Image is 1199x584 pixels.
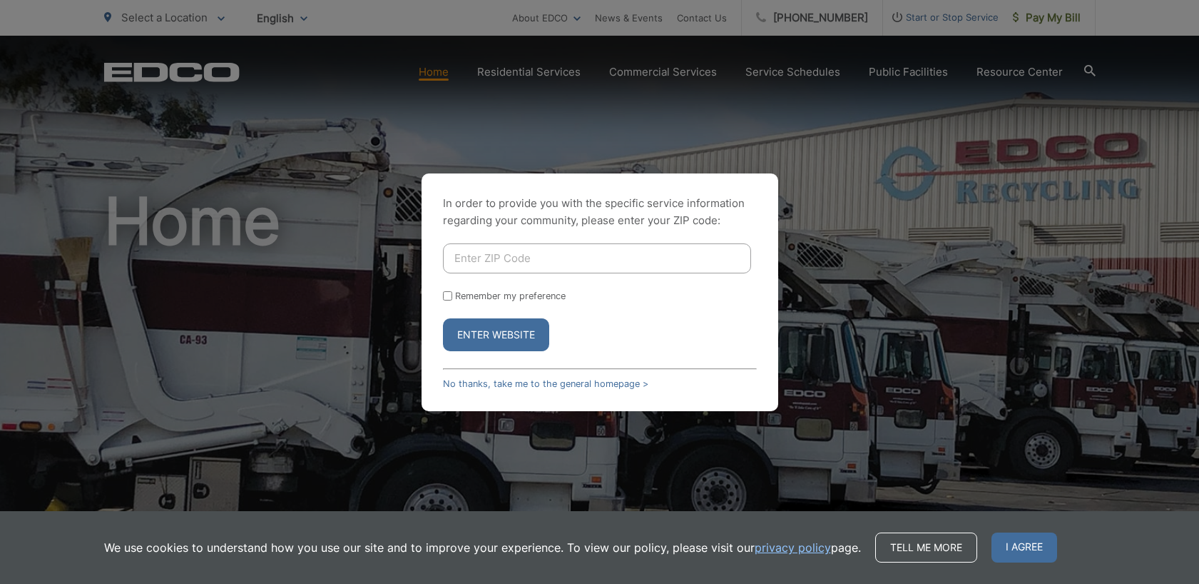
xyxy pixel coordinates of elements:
a: privacy policy [755,539,831,556]
label: Remember my preference [455,291,566,301]
a: No thanks, take me to the general homepage > [443,378,648,389]
p: In order to provide you with the specific service information regarding your community, please en... [443,195,757,229]
a: Tell me more [875,533,977,563]
input: Enter ZIP Code [443,243,751,273]
p: We use cookies to understand how you use our site and to improve your experience. To view our pol... [104,539,861,556]
button: Enter Website [443,318,549,351]
span: I agree [991,533,1057,563]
